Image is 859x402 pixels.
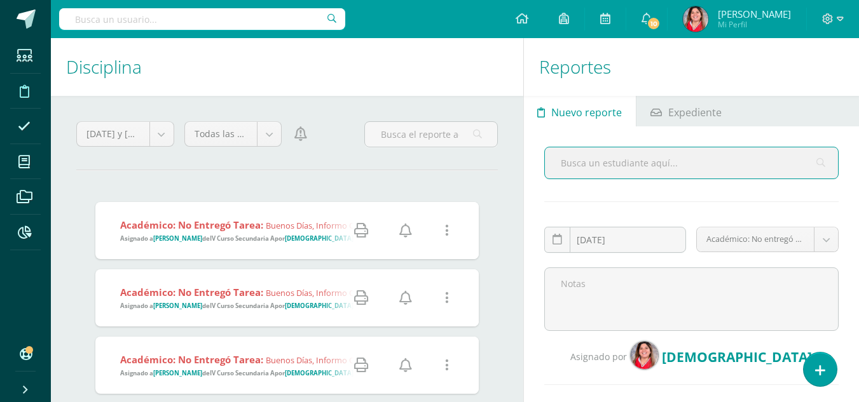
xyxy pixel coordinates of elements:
span: Todas las categorías [195,122,248,146]
strong: IV Curso Secundaria A [210,302,275,310]
span: Nuevo reporte [551,97,622,128]
strong: [DEMOGRAPHIC_DATA] [285,302,354,310]
span: Asignado por [570,351,627,363]
input: Busca el reporte aquí [365,122,497,147]
span: [DATE] y [DATE] [86,122,140,146]
strong: Académico: No entregó tarea: [120,218,263,231]
input: Fecha de ocurrencia [545,227,686,252]
span: 10 [647,17,661,30]
input: Busca un estudiante aquí... [545,147,838,178]
strong: [DEMOGRAPHIC_DATA] [285,234,354,243]
a: Académico: No entregó tarea [697,227,838,251]
strong: Académico: No entregó tarea: [120,353,263,366]
span: Mi Perfil [718,19,791,30]
span: Asignado a de por [120,369,354,377]
a: Expediente [636,96,735,126]
strong: [PERSON_NAME] [153,234,202,243]
strong: IV Curso Secundaria A [210,234,275,243]
span: Académico: No entregó tarea [706,227,804,251]
strong: [DEMOGRAPHIC_DATA] [285,369,354,377]
span: [PERSON_NAME] [718,8,791,20]
img: 1f42d0250f0c2d94fd93832b9b2e1ee8.png [630,341,659,370]
span: Buenos días, informo que su hijo no entrego la pág. 249 y el cuaderno para revisión del curso de ... [266,287,716,298]
a: Todas las categorías [185,122,282,146]
h1: Disciplina [66,38,508,96]
a: [DATE] y [DATE] [77,122,174,146]
span: Buenos días, informo que su hijo no entrego la pág. 249 y el cuaderno para revisión del curso de ... [266,354,716,366]
span: Asignado a de por [120,302,354,310]
span: Asignado a de por [120,234,354,243]
a: Nuevo reporte [524,96,636,126]
h1: Reportes [539,38,844,96]
strong: [PERSON_NAME] [153,369,202,377]
strong: [PERSON_NAME] [153,302,202,310]
strong: Académico: No entregó tarea: [120,286,263,298]
span: Buenos días, informo que su hija no entrego la pág. 249 y el cuaderno para revisión del curso de ... [266,220,715,231]
span: Expediente [668,97,722,128]
span: [DEMOGRAPHIC_DATA] [662,348,812,366]
img: 1f42d0250f0c2d94fd93832b9b2e1ee8.png [683,6,708,32]
strong: IV Curso Secundaria A [210,369,275,377]
input: Busca un usuario... [59,8,345,30]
